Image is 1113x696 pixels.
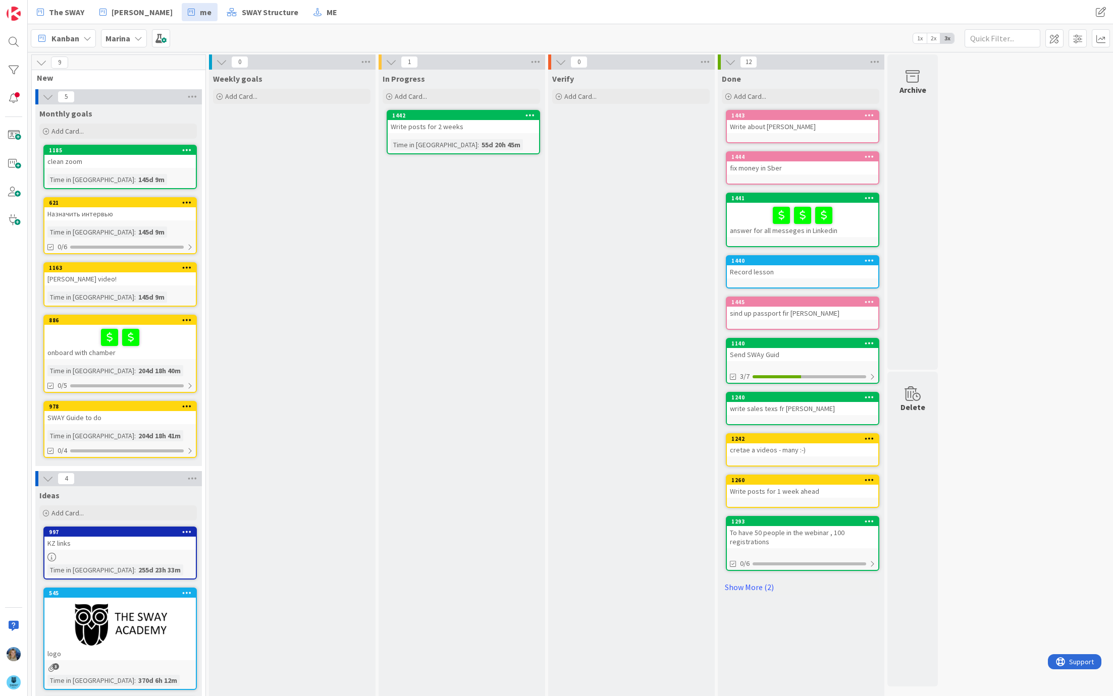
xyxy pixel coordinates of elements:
span: Support [21,2,46,14]
div: Time in [GEOGRAPHIC_DATA] [47,365,134,376]
div: answer for all messeges in Linkedin [727,203,878,237]
div: 255d 23h 33m [136,564,183,575]
div: 1441answer for all messeges in Linkedin [727,194,878,237]
a: 1443Write about [PERSON_NAME] [726,110,879,143]
div: 1444 [727,152,878,161]
span: 3/7 [740,371,750,382]
div: Time in [GEOGRAPHIC_DATA] [47,226,134,238]
div: 1260 [727,476,878,485]
div: 886 [49,317,196,324]
span: : [134,675,136,686]
a: 1185clean zoomTime in [GEOGRAPHIC_DATA]:145d 9m [43,145,197,189]
div: 1442Write posts for 2 weeks [388,111,539,133]
div: Time in [GEOGRAPHIC_DATA] [47,174,134,185]
div: 621 [44,198,196,207]
span: me [200,6,211,18]
span: Add Card... [395,92,427,101]
div: 1260Write posts for 1 week ahead [727,476,878,498]
div: 204d 18h 40m [136,365,183,376]
span: : [134,292,136,303]
div: To have 50 people in the webinar , 100 registrations [727,526,878,548]
div: 1185clean zoom [44,146,196,168]
span: 2x [927,33,940,43]
div: 1293 [727,517,878,526]
div: 1444fix money in Sber [727,152,878,175]
div: 1442 [392,112,539,119]
span: Add Card... [225,92,257,101]
a: 1442Write posts for 2 weeksTime in [GEOGRAPHIC_DATA]:55d 20h 45m [387,110,540,154]
a: The SWAY [31,3,90,21]
img: MA [7,647,21,661]
div: 145d 9m [136,174,167,185]
a: 1440Record lesson [726,255,879,288]
div: write sales texs fr [PERSON_NAME] [727,402,878,415]
div: Time in [GEOGRAPHIC_DATA] [47,675,134,686]
span: : [134,174,136,185]
div: 1445sind up passport fir [PERSON_NAME] [727,298,878,320]
div: Delete [900,401,925,413]
a: 1242cretae a videos - many :-) [726,433,879,467]
img: Visit kanbanzone.com [7,7,21,21]
span: 3x [940,33,954,43]
div: 1443 [727,111,878,120]
div: 1440 [727,256,878,265]
div: 1260 [731,477,878,484]
div: 370d 6h 12m [136,675,180,686]
div: 1185 [49,147,196,154]
div: 1442 [388,111,539,120]
div: 997 [49,529,196,536]
div: 1140 [727,339,878,348]
a: SWAY Structure [221,3,304,21]
input: Quick Filter... [965,29,1040,47]
span: Weekly goals [213,74,262,84]
div: 1293 [731,518,878,525]
div: 1445 [727,298,878,307]
span: : [134,365,136,376]
div: Write about [PERSON_NAME] [727,120,878,133]
div: 1443Write about [PERSON_NAME] [727,111,878,133]
div: 621 [49,199,196,206]
a: 886onboard with chamberTime in [GEOGRAPHIC_DATA]:204d 18h 40m0/5 [43,315,197,393]
a: 1444fix money in Sber [726,151,879,185]
div: 1163 [44,263,196,272]
div: 1163 [49,264,196,271]
a: ME [307,3,343,21]
div: 997KZ links [44,528,196,550]
span: New [37,73,193,83]
span: 3 [52,663,59,670]
a: 1441answer for all messeges in Linkedin [726,193,879,247]
div: KZ links [44,537,196,550]
span: Ideas [39,490,60,500]
span: SWAY Structure [242,6,298,18]
div: 55d 20h 45m [479,139,523,150]
span: 1x [913,33,927,43]
div: [PERSON_NAME] video! [44,272,196,285]
div: Time in [GEOGRAPHIC_DATA] [47,430,134,441]
a: me [182,3,218,21]
span: 12 [740,56,757,68]
a: [PERSON_NAME] [93,3,179,21]
div: 1140Send SWAy Guid [727,339,878,361]
span: 0/6 [58,242,67,252]
span: 1 [401,56,418,68]
div: 545 [49,590,196,597]
span: In Progress [383,74,425,84]
div: Send SWAy Guid [727,348,878,361]
span: 5 [58,91,75,103]
div: Time in [GEOGRAPHIC_DATA] [391,139,478,150]
a: 997KZ linksTime in [GEOGRAPHIC_DATA]:255d 23h 33m [43,527,197,579]
div: 1240write sales texs fr [PERSON_NAME] [727,393,878,415]
div: 1242 [727,434,878,443]
span: Kanban [51,32,79,44]
div: 1185 [44,146,196,155]
span: Done [722,74,741,84]
span: 0/4 [58,445,67,456]
a: 1293To have 50 people in the webinar , 100 registrations0/6 [726,516,879,571]
div: 1242 [731,435,878,442]
div: 1443 [731,112,878,119]
div: sind up passport fir [PERSON_NAME] [727,307,878,320]
div: 1440 [731,257,878,264]
div: Record lesson [727,265,878,278]
span: Add Card... [51,127,84,136]
div: 886 [44,316,196,325]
